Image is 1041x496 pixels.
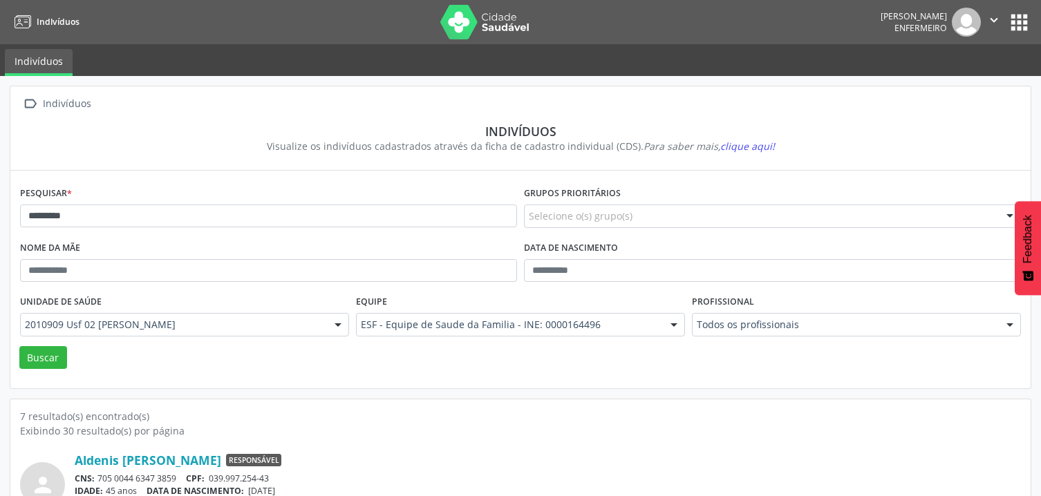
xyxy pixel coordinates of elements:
div: Indivíduos [30,124,1011,139]
div: 7 resultado(s) encontrado(s) [20,409,1021,423]
img: img [952,8,981,37]
button: Buscar [19,346,67,370]
button: apps [1007,10,1031,35]
label: Grupos prioritários [524,183,621,204]
div: Indivíduos [40,94,93,114]
div: [PERSON_NAME] [881,10,947,22]
label: Profissional [692,292,754,313]
span: clique aqui! [720,140,775,153]
div: Exibindo 30 resultado(s) por página [20,423,1021,438]
div: 705 0044 6347 3859 [75,473,1021,484]
span: CPF: [186,473,205,484]
span: Selecione o(s) grupo(s) [529,209,632,223]
label: Pesquisar [20,183,72,204]
i:  [986,12,1002,28]
span: 039.997.254-43 [209,473,269,484]
span: ESF - Equipe de Saude da Familia - INE: 0000164496 [361,318,657,332]
span: Indivíduos [37,16,79,28]
label: Nome da mãe [20,238,80,259]
button: Feedback - Mostrar pesquisa [1015,201,1041,295]
span: Feedback [1022,215,1034,263]
a: Indivíduos [5,49,73,76]
span: CNS: [75,473,95,484]
label: Equipe [356,292,387,313]
span: 2010909 Usf 02 [PERSON_NAME] [25,318,321,332]
a: Indivíduos [10,10,79,33]
label: Data de nascimento [524,238,618,259]
span: Todos os profissionais [697,318,993,332]
label: Unidade de saúde [20,292,102,313]
button:  [981,8,1007,37]
a: Aldenis [PERSON_NAME] [75,452,221,468]
a:  Indivíduos [20,94,93,114]
div: Visualize os indivíduos cadastrados através da ficha de cadastro individual (CDS). [30,139,1011,153]
span: Responsável [226,454,281,466]
span: Enfermeiro [894,22,947,34]
i: Para saber mais, [644,140,775,153]
i:  [20,94,40,114]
